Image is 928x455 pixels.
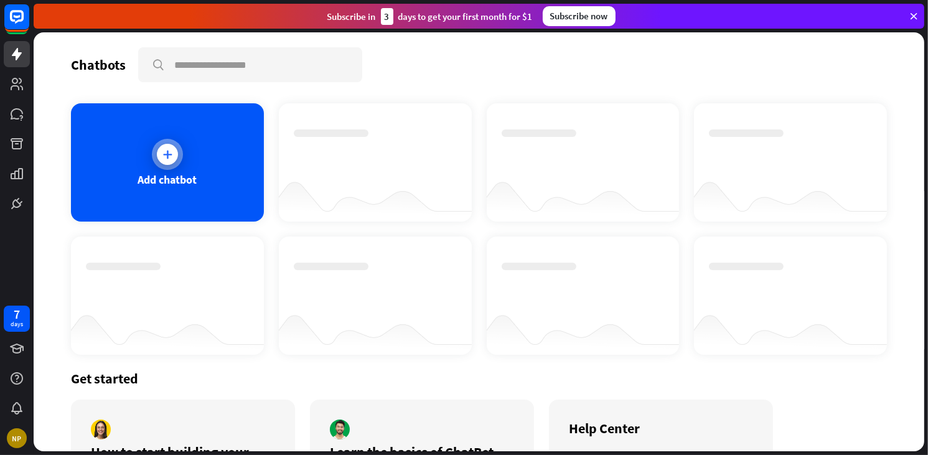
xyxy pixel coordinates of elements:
[543,6,616,26] div: Subscribe now
[91,420,111,439] img: author
[381,8,393,25] div: 3
[330,420,350,439] img: author
[4,306,30,332] a: 7 days
[14,309,20,320] div: 7
[569,420,753,437] div: Help Center
[327,8,533,25] div: Subscribe in days to get your first month for $1
[7,428,27,448] div: NP
[11,320,23,329] div: days
[71,56,126,73] div: Chatbots
[138,172,197,187] div: Add chatbot
[71,370,887,387] div: Get started
[10,5,47,42] button: Open LiveChat chat widget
